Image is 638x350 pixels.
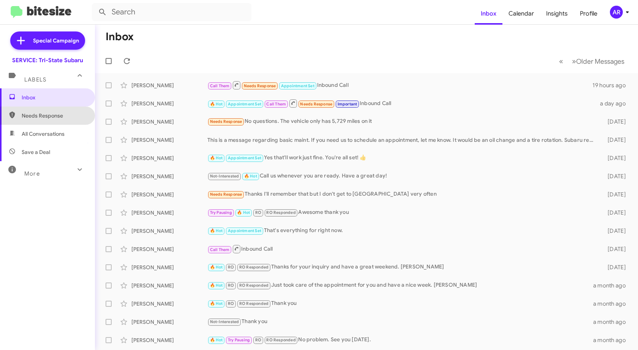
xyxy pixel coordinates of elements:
[239,283,268,288] span: RO Responded
[255,210,261,215] span: RO
[597,264,632,271] div: [DATE]
[131,264,207,271] div: [PERSON_NAME]
[207,172,597,180] div: Call us whenever you are ready. Have a great day!
[131,336,207,344] div: [PERSON_NAME]
[106,31,134,43] h1: Inbox
[597,154,632,162] div: [DATE]
[210,265,223,270] span: 🔥 Hot
[593,336,632,344] div: a month ago
[131,300,207,308] div: [PERSON_NAME]
[554,53,568,69] button: Previous
[603,6,630,19] button: AR
[555,53,629,69] nav: Page navigation example
[207,80,592,90] div: Inbound Call
[131,318,207,326] div: [PERSON_NAME]
[228,301,234,306] span: RO
[593,300,632,308] div: a month ago
[228,283,234,288] span: RO
[210,337,223,342] span: 🔥 Hot
[210,283,223,288] span: 🔥 Hot
[266,210,295,215] span: RO Responded
[559,57,563,66] span: «
[207,317,593,326] div: Thank you
[237,210,250,215] span: 🔥 Hot
[210,210,232,215] span: Try Pausing
[593,318,632,326] div: a month ago
[210,192,242,197] span: Needs Response
[597,173,632,180] div: [DATE]
[228,228,261,233] span: Appointment Set
[131,191,207,198] div: [PERSON_NAME]
[131,154,207,162] div: [PERSON_NAME]
[281,83,314,88] span: Appointment Set
[597,100,632,107] div: a day ago
[228,155,261,160] span: Appointment Set
[210,83,230,88] span: Call Them
[540,3,574,25] a: Insights
[266,102,286,107] span: Call Them
[24,170,40,177] span: More
[131,227,207,235] div: [PERSON_NAME]
[207,263,597,272] div: Thanks for your inquiry and have a great weekend. [PERSON_NAME]
[131,136,207,144] div: [PERSON_NAME]
[597,209,632,217] div: [DATE]
[210,102,223,107] span: 🔥 Hot
[300,102,332,107] span: Needs Response
[228,337,250,342] span: Try Pausing
[207,99,597,108] div: Inbound Call
[502,3,540,25] a: Calendar
[207,208,597,217] div: Awesome thank you
[22,112,86,119] span: Needs Response
[207,154,597,162] div: Yes that'll work just fine. You're all set! 👍
[92,3,251,21] input: Search
[475,3,502,25] a: Inbox
[131,282,207,289] div: [PERSON_NAME]
[610,6,623,19] div: AR
[574,3,603,25] a: Profile
[228,265,234,270] span: RO
[131,118,207,126] div: [PERSON_NAME]
[255,337,261,342] span: RO
[10,31,85,50] a: Special Campaign
[207,336,593,344] div: No problem. See you [DATE].
[207,226,597,235] div: That's everything for right now.
[244,83,276,88] span: Needs Response
[207,281,593,290] div: Just took care of the appointment for you and have a nice week. [PERSON_NAME]
[592,82,632,89] div: 19 hours ago
[24,76,46,83] span: Labels
[244,174,257,179] span: 🔥 Hot
[131,245,207,253] div: [PERSON_NAME]
[572,57,576,66] span: »
[228,102,261,107] span: Appointment Set
[597,191,632,198] div: [DATE]
[266,337,295,342] span: RO Responded
[338,102,357,107] span: Important
[210,319,239,324] span: Not-Interested
[210,301,223,306] span: 🔥 Hot
[207,244,597,254] div: Inbound Call
[131,100,207,107] div: [PERSON_NAME]
[210,155,223,160] span: 🔥 Hot
[593,282,632,289] div: a month ago
[207,136,597,144] div: This is a message regarding basic maint. If you need us to schedule an appointment, let me know. ...
[131,82,207,89] div: [PERSON_NAME]
[597,118,632,126] div: [DATE]
[239,301,268,306] span: RO Responded
[22,148,50,156] span: Save a Deal
[131,209,207,217] div: [PERSON_NAME]
[210,174,239,179] span: Not-Interested
[576,57,624,66] span: Older Messages
[131,173,207,180] div: [PERSON_NAME]
[207,299,593,308] div: Thank you
[210,247,230,252] span: Call Them
[207,117,597,126] div: No questions. The vehicle only has 5,729 miles on it
[597,136,632,144] div: [DATE]
[22,130,65,138] span: All Conversations
[207,190,597,199] div: Thanks I'll remember that but I don't get to [GEOGRAPHIC_DATA] very often
[210,228,223,233] span: 🔥 Hot
[210,119,242,124] span: Needs Response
